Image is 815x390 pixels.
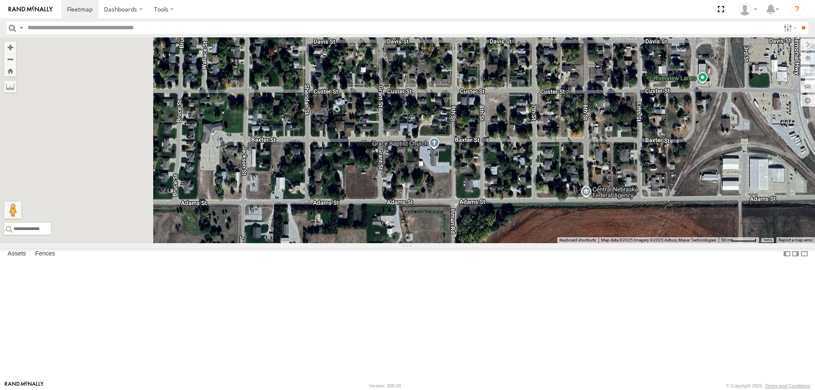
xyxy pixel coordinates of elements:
label: Search Filter Options [780,22,798,34]
button: Drag Pegman onto the map to open Street View [4,202,21,219]
span: Map data ©2025 Imagery ©2025 Airbus, Maxar Technologies [601,238,716,242]
i: ? [790,3,804,16]
a: Report a map error [778,238,812,242]
button: Keyboard shortcuts [559,237,596,243]
label: Hide Summary Table [800,248,809,260]
label: Assets [3,248,30,260]
label: Dock Summary Table to the Right [791,248,800,260]
a: Terms and Conditions [765,383,810,388]
button: Zoom Home [4,65,16,76]
img: rand-logo.svg [8,6,53,12]
label: Fences [31,248,59,260]
label: Dock Summary Table to the Left [783,248,791,260]
button: Zoom out [4,53,16,65]
div: Steve Basgall [736,3,760,16]
button: Zoom in [4,42,16,53]
span: 50 m [721,238,731,242]
a: Visit our Website [5,382,44,390]
div: © Copyright 2025 - [726,383,810,388]
button: Map Scale: 50 m per 56 pixels [719,237,759,243]
label: Map Settings [801,95,815,107]
label: Measure [4,81,16,93]
a: Terms (opens in new tab) [763,238,772,242]
label: Search Query [18,22,25,34]
div: Version: 306.00 [369,383,401,388]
